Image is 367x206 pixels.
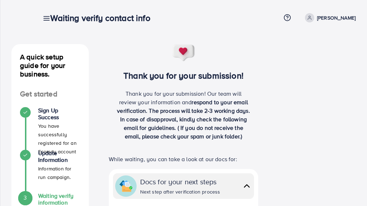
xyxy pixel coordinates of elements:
h3: Thank you for your submission! [100,70,267,81]
img: success [172,44,195,62]
h4: Update Information [38,150,80,163]
h4: Sign Up Success [38,107,80,121]
span: 3 [24,194,27,202]
p: While waiting, you can take a look at our docs for: [109,155,259,163]
p: You have successfully registered for an Ecomdy account [38,122,80,156]
p: Thank you for your submission! Our team will review your information and [117,89,250,141]
li: Update Information [11,150,89,192]
h4: Waiting verify information [38,192,80,206]
h4: Get started [11,90,89,99]
img: collapse [242,181,252,191]
p: [PERSON_NAME] [317,14,356,22]
h3: Waiting verify contact info [50,13,156,23]
h4: A quick setup guide for your business. [11,53,89,78]
li: Sign Up Success [11,107,89,150]
div: Next step after verification process [140,188,220,195]
p: Information for run campaign. [38,164,80,181]
div: Docs for your next steps [140,176,220,187]
img: collapse [119,180,132,192]
iframe: Chat [337,174,362,201]
span: respond to your email verification. The process will take 2-3 working days. In case of disapprova... [117,98,250,140]
a: [PERSON_NAME] [302,13,356,22]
